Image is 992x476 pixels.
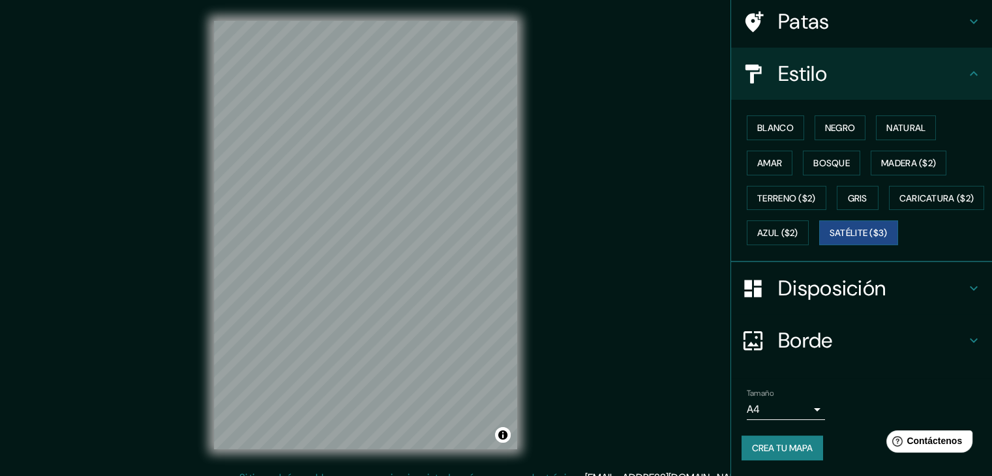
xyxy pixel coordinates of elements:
font: Caricatura ($2) [899,192,974,204]
div: Disposición [731,262,992,314]
font: Patas [778,8,830,35]
div: Borde [731,314,992,366]
font: Bosque [813,157,850,169]
div: A4 [747,399,825,420]
button: Gris [837,186,879,211]
font: Azul ($2) [757,228,798,239]
canvas: Mapa [214,21,517,449]
font: Tamaño [747,388,774,398]
button: Satélite ($3) [819,220,898,245]
button: Natural [876,115,936,140]
div: Estilo [731,48,992,100]
font: Estilo [778,60,827,87]
font: Natural [886,122,925,134]
font: A4 [747,402,760,416]
button: Bosque [803,151,860,175]
button: Negro [815,115,866,140]
font: Negro [825,122,856,134]
font: Disposición [778,275,886,302]
button: Madera ($2) [871,151,946,175]
button: Terreno ($2) [747,186,826,211]
font: Amar [757,157,782,169]
button: Crea tu mapa [742,436,823,460]
font: Crea tu mapa [752,442,813,454]
button: Caricatura ($2) [889,186,985,211]
font: Gris [848,192,867,204]
button: Blanco [747,115,804,140]
button: Activar o desactivar atribución [495,427,511,443]
font: Terreno ($2) [757,192,816,204]
button: Amar [747,151,792,175]
font: Satélite ($3) [830,228,888,239]
font: Madera ($2) [881,157,936,169]
font: Blanco [757,122,794,134]
button: Azul ($2) [747,220,809,245]
font: Borde [778,327,833,354]
iframe: Lanzador de widgets de ayuda [876,425,978,462]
